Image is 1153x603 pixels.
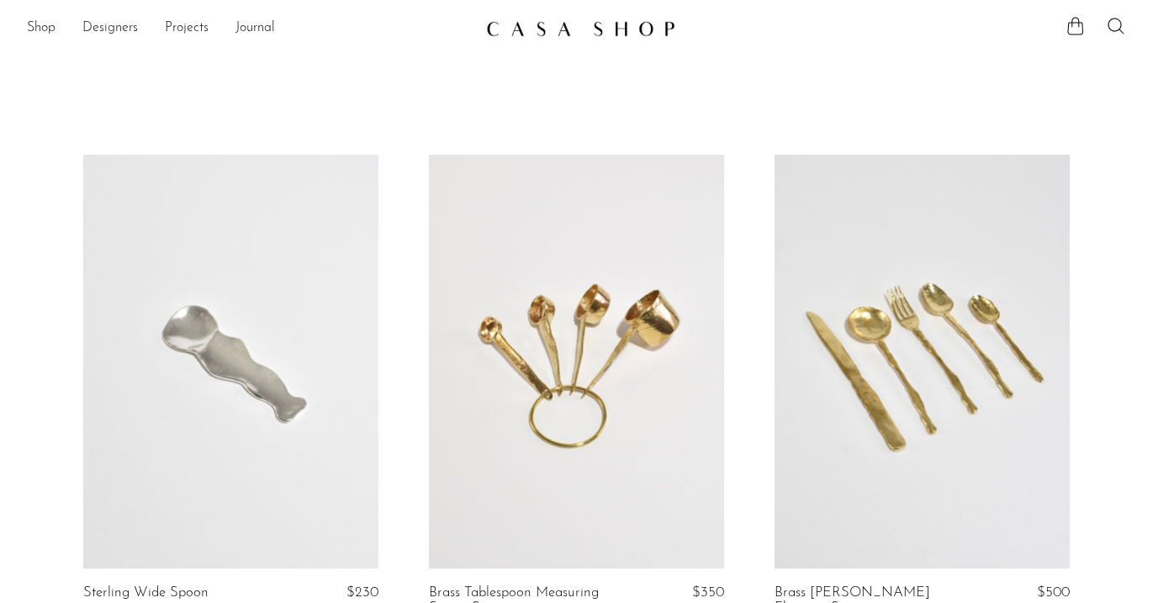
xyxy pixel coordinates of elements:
[346,585,378,600] span: $230
[1037,585,1070,600] span: $500
[83,585,209,600] a: Sterling Wide Spoon
[27,14,473,43] ul: NEW HEADER MENU
[235,18,275,40] a: Journal
[165,18,209,40] a: Projects
[692,585,724,600] span: $350
[27,14,473,43] nav: Desktop navigation
[82,18,138,40] a: Designers
[27,18,56,40] a: Shop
